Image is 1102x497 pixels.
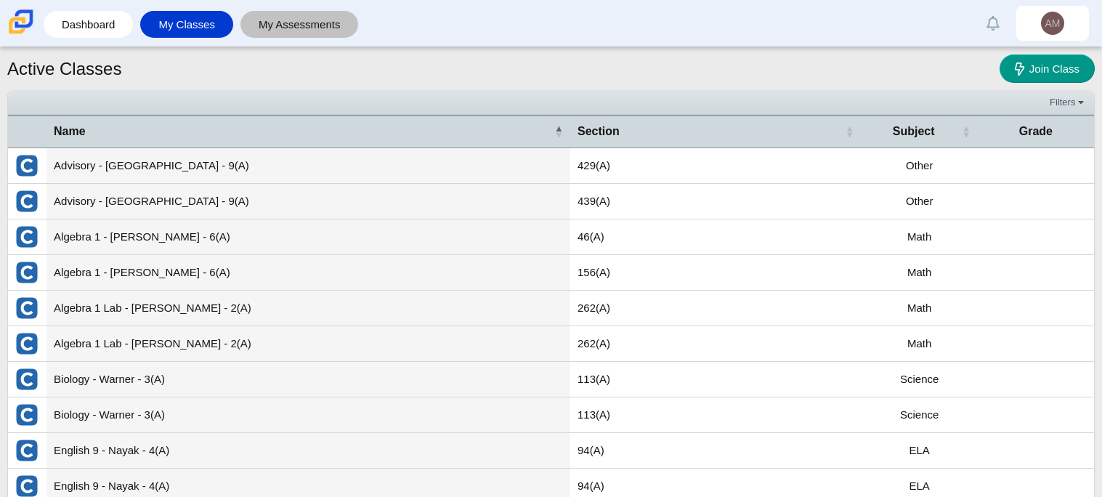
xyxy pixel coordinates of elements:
[862,184,978,219] td: Other
[554,124,563,139] span: Name : Activate to invert sorting
[46,326,570,362] td: Algebra 1 Lab - [PERSON_NAME] - 2(A)
[977,7,1009,39] a: Alerts
[862,219,978,255] td: Math
[862,291,978,326] td: Math
[46,397,570,433] td: Biology - Warner - 3(A)
[46,291,570,326] td: Algebra 1 Lab - [PERSON_NAME] - 2(A)
[248,11,352,38] a: My Assessments
[862,362,978,397] td: Science
[1046,95,1090,110] a: Filters
[15,296,39,320] img: External class connected through Clever
[846,124,854,139] span: Section : Activate to sort
[570,326,862,362] td: 262(A)
[570,255,862,291] td: 156(A)
[15,368,39,391] img: External class connected through Clever
[54,124,551,140] span: Name
[1045,18,1061,28] span: AM
[570,291,862,326] td: 262(A)
[862,255,978,291] td: Math
[869,124,959,140] span: Subject
[1029,62,1079,75] span: Join Class
[46,219,570,255] td: Algebra 1 - [PERSON_NAME] - 6(A)
[15,261,39,284] img: External class connected through Clever
[570,397,862,433] td: 113(A)
[15,190,39,213] img: External class connected through Clever
[570,433,862,469] td: 94(A)
[46,148,570,184] td: Advisory - [GEOGRAPHIC_DATA] - 9(A)
[15,439,39,462] img: External class connected through Clever
[46,362,570,397] td: Biology - Warner - 3(A)
[570,219,862,255] td: 46(A)
[1016,6,1089,41] a: AM
[46,433,570,469] td: English 9 - Nayak - 4(A)
[578,124,843,140] span: Section
[570,184,862,219] td: 439(A)
[985,124,1087,140] span: Grade
[570,362,862,397] td: 113(A)
[962,124,971,139] span: Subject : Activate to sort
[15,225,39,248] img: External class connected through Clever
[46,255,570,291] td: Algebra 1 - [PERSON_NAME] - 6(A)
[15,403,39,427] img: External class connected through Clever
[570,148,862,184] td: 429(A)
[7,57,121,81] h1: Active Classes
[46,184,570,219] td: Advisory - [GEOGRAPHIC_DATA] - 9(A)
[6,7,36,37] img: Carmen School of Science & Technology
[862,326,978,362] td: Math
[51,11,126,38] a: Dashboard
[862,148,978,184] td: Other
[862,433,978,469] td: ELA
[1000,54,1095,83] a: Join Class
[147,11,226,38] a: My Classes
[15,332,39,355] img: External class connected through Clever
[6,27,36,39] a: Carmen School of Science & Technology
[15,154,39,177] img: External class connected through Clever
[862,397,978,433] td: Science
